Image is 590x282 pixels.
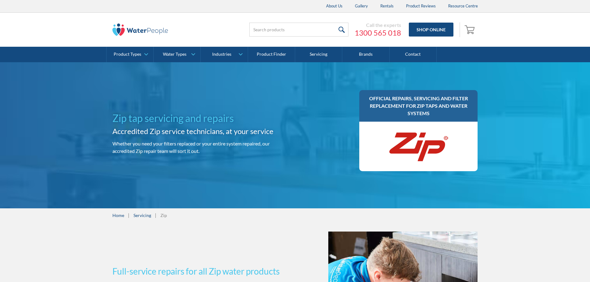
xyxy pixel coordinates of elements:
h1: Zip tap servicing and repairs [112,111,293,126]
p: Whether you need your filters replaced or your entire system repaired, our accredited Zip repair ... [112,140,293,155]
a: Servicing [133,212,151,219]
a: Product Finder [248,47,295,62]
h3: Official repairs, servicing and filter replacement for Zip taps and water systems [365,95,472,117]
img: shopping cart [465,24,476,34]
div: Industries [212,52,231,57]
a: Shop Online [409,23,453,37]
a: Home [112,212,124,219]
div: Product Types [114,52,141,57]
a: Water Types [154,47,200,62]
a: Product Types [107,47,153,62]
div: Water Types [163,52,186,57]
img: The Water People [112,24,168,36]
a: Industries [201,47,247,62]
input: Search products [249,23,348,37]
a: Servicing [295,47,342,62]
div: Zip [160,212,167,219]
a: Open empty cart [463,22,478,37]
div: | [154,211,157,219]
div: Call the experts [355,22,401,28]
a: Brands [342,47,389,62]
a: 1300 565 018 [355,28,401,37]
h2: Accredited Zip service technicians, at your service [112,126,293,137]
h3: Full-service repairs for all Zip water products [112,265,293,278]
div: | [127,211,130,219]
a: Contact [390,47,437,62]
